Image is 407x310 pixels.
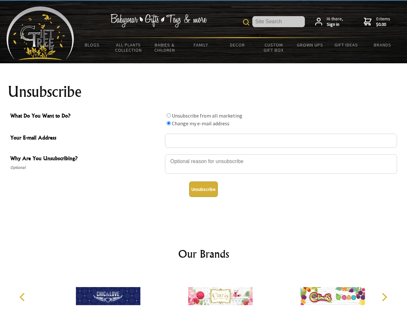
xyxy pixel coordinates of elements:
img: Babyware - Gifts - Toys and more... [6,6,74,60]
label: Change my e-mail address [172,120,229,127]
a: Family [183,38,219,52]
span: 0 items [376,16,390,27]
span: Why Are You Unsubscribing? [10,154,162,164]
input: What Do You Want to Do? [167,113,171,118]
input: Your E-mail Address [165,134,397,148]
a: Babies & Children [147,38,183,57]
button: Unsubscribe [189,181,218,197]
button: Previous [16,290,30,304]
textarea: Why Are You Unsubscribing? [165,154,397,174]
span: What Do You Want to Do? [10,112,162,121]
a: BLOGS [74,38,111,52]
label: Unsubscribe from all marketing [172,112,242,119]
a: Custom Gift Box [256,38,292,57]
span: Hi there, [327,16,343,27]
button: Next [377,290,391,304]
a: Grown Ups [292,38,328,52]
a: Gift Ideas [328,38,364,52]
input: What Do You Want to Do? [167,121,171,125]
strong: Sign in [327,22,343,27]
a: Brands [364,38,401,52]
input: Site Search [252,16,305,27]
h2: Our Brands [13,246,394,262]
strong: $0.00 [376,22,390,27]
span: Your E-mail Address [10,134,162,143]
img: Babywear - Gifts - Toys & more [110,14,207,27]
a: All Plants Collection [111,38,147,57]
h1: Unsubscribe [8,84,400,99]
a: Decor [219,38,256,52]
a: Hi there,Sign in [315,16,343,27]
img: product search [243,19,249,26]
span: Optional [10,164,162,171]
a: 0 items$0.00 [364,16,390,27]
